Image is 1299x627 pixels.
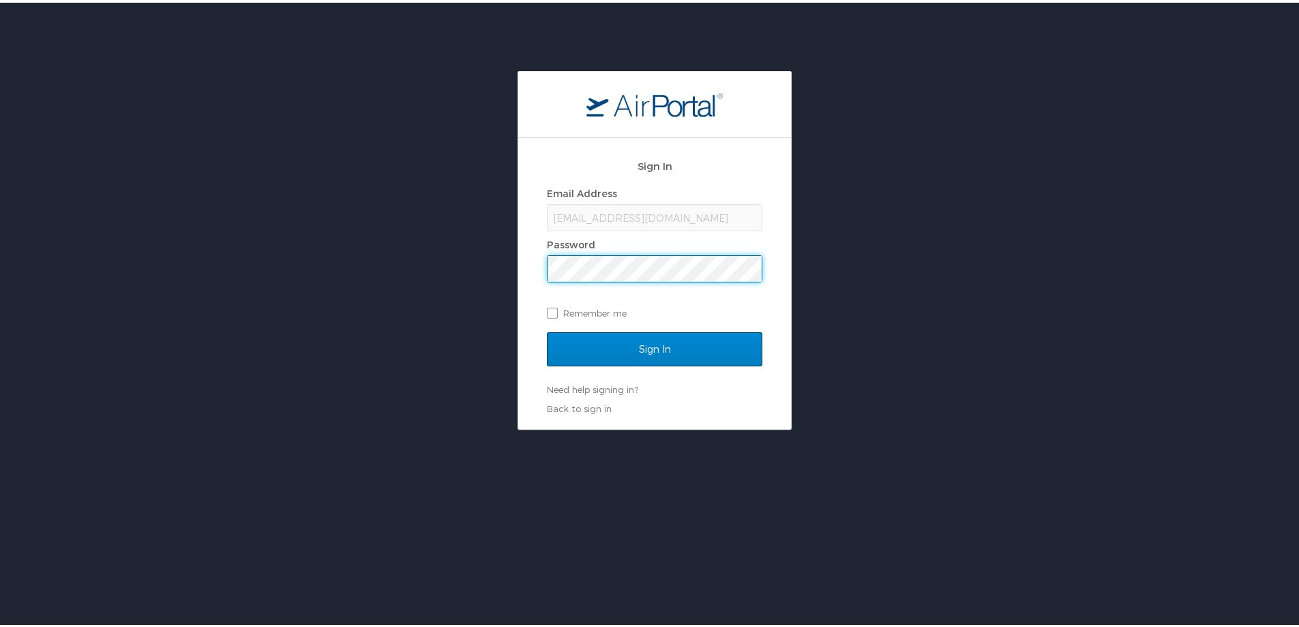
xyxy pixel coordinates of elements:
label: Remember me [547,300,762,321]
label: Password [547,236,595,248]
input: Sign In [547,330,762,364]
img: logo [586,89,723,114]
label: Email Address [547,185,617,196]
h2: Sign In [547,156,762,171]
a: Back to sign in [547,400,612,411]
a: Need help signing in? [547,381,638,392]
